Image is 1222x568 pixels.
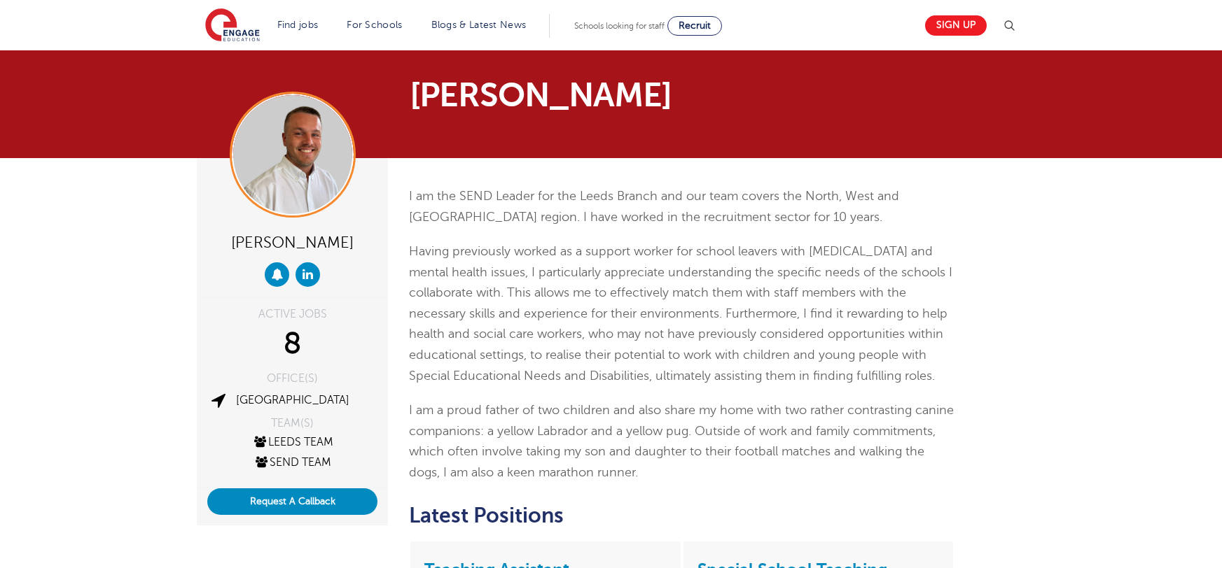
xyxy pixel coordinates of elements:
[277,20,319,30] a: Find jobs
[207,308,377,320] div: ACTIVE JOBS
[236,394,349,406] a: [GEOGRAPHIC_DATA]
[409,400,954,483] p: I am a proud father of two children and also share my home with two rather contrasting canine com...
[207,373,377,384] div: OFFICE(S)
[679,20,711,31] span: Recruit
[207,228,377,255] div: [PERSON_NAME]
[409,241,954,386] p: Having previously worked as a support worker for school leavers with [MEDICAL_DATA] and mental he...
[410,78,742,112] h1: [PERSON_NAME]
[409,186,954,227] p: I am the SEND Leader for the Leeds Branch and our team covers the North, West and [GEOGRAPHIC_DAT...
[252,436,333,448] a: Leeds Team
[667,16,722,36] a: Recruit
[207,327,377,362] div: 8
[925,15,987,36] a: Sign up
[347,20,402,30] a: For Schools
[254,456,331,469] a: SEND Team
[207,418,377,429] div: TEAM(S)
[205,8,260,43] img: Engage Education
[409,504,954,527] h2: Latest Positions
[574,21,665,31] span: Schools looking for staff
[431,20,527,30] a: Blogs & Latest News
[207,488,377,515] button: Request A Callback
